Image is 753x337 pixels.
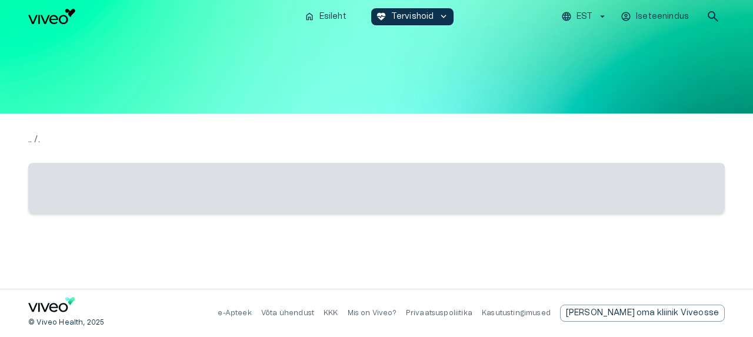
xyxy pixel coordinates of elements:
a: Navigate to homepage [28,9,295,24]
p: Mis on Viveo? [348,308,397,318]
a: Privaatsuspoliitika [406,309,472,316]
span: home [304,11,315,22]
a: Kasutustingimused [482,309,551,316]
a: Navigate to home page [28,297,75,316]
p: .. / . [28,132,725,146]
button: EST [559,8,609,25]
p: Võta ühendust [261,308,314,318]
p: EST [577,11,592,23]
span: search [706,9,720,24]
button: ecg_heartTervishoidkeyboard_arrow_down [371,8,454,25]
button: homeEsileht [299,8,352,25]
button: Iseteenindus [619,8,692,25]
span: ecg_heart [376,11,387,22]
span: keyboard_arrow_down [438,11,449,22]
button: open search modal [701,5,725,28]
p: Iseteenindus [636,11,689,23]
div: [PERSON_NAME] oma kliinik Viveosse [560,305,725,322]
p: Esileht [319,11,346,23]
p: Tervishoid [391,11,434,23]
a: KKK [324,309,338,316]
a: e-Apteek [218,309,251,316]
a: Send email to partnership request to viveo [560,305,725,322]
p: © Viveo Health, 2025 [28,318,104,328]
img: Viveo logo [28,9,75,24]
span: ‌ [28,163,725,213]
p: [PERSON_NAME] oma kliinik Viveosse [566,307,719,319]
